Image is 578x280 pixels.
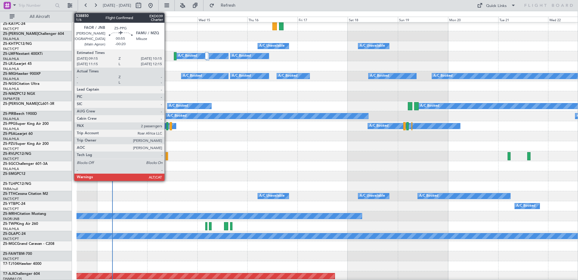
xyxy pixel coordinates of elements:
[3,182,15,186] span: ZS-TLH
[206,1,243,10] button: Refresh
[3,162,16,166] span: ZS-SGC
[3,172,17,176] span: ZS-SMG
[3,102,54,106] a: ZS-[PERSON_NAME]CL601-3R
[3,242,17,246] span: ZS-MGC
[486,3,507,9] div: Quick Links
[3,182,31,186] a: ZS-TLHPC12/NG
[3,172,25,176] a: ZS-SMGPC12
[369,122,388,131] div: A/C Booked
[3,262,19,266] span: T7-TJ104
[448,17,498,22] div: Mon 20
[3,22,15,26] span: ZS-KAT
[3,112,14,116] span: ZS-PIR
[3,187,18,191] a: FABA/null
[3,62,32,66] a: ZS-LRJLearjet 45
[178,52,197,61] div: A/C Booked
[259,42,284,51] div: A/C Unavailable
[3,137,19,141] a: FALA/HLA
[216,3,241,8] span: Refresh
[16,15,64,19] span: All Aircraft
[3,132,15,136] span: ZS-PSA
[3,207,19,211] a: FACT/CPT
[3,197,19,201] a: FACT/CPT
[297,17,348,22] div: Fri 17
[3,117,19,121] a: FALA/HLA
[360,42,385,51] div: A/C Unavailable
[3,242,54,246] a: ZS-MGCGrand Caravan - C208
[3,262,41,266] a: T7-TJ104Hawker 4000
[3,257,19,261] a: FACT/CPT
[3,222,38,226] a: ZS-TWPKing Air 260
[516,202,535,211] div: A/C Booked
[3,77,19,81] a: FALA/HLA
[167,112,187,121] div: A/C Booked
[3,72,15,76] span: ZS-MIG
[103,3,131,8] span: [DATE] - [DATE]
[3,92,35,96] a: ZS-NMZPC12 NGX
[420,102,439,111] div: A/C Booked
[3,82,39,86] a: ZS-NGSCitation Ultra
[197,17,248,22] div: Wed 15
[3,167,19,171] a: FALA/HLA
[3,212,17,216] span: ZS-MRH
[3,162,48,166] a: ZS-SGCChallenger 601-3A
[433,72,453,81] div: A/C Booked
[78,12,88,17] div: [DATE]
[3,122,49,126] a: ZS-PPGSuper King Air 200
[3,112,37,116] a: ZS-PIRBeech 1900D
[348,17,398,22] div: Sat 18
[3,37,19,41] a: FALA/HLA
[3,192,48,196] a: ZS-TTHCessna Citation M2
[132,72,151,81] div: A/C Booked
[3,32,64,36] a: ZS-[PERSON_NAME]Challenger 604
[3,252,17,256] span: ZS-FAW
[3,27,19,31] a: FACT/CPT
[3,157,19,161] a: FACT/CPT
[81,72,100,81] div: A/C Booked
[3,222,16,226] span: ZS-TWP
[3,57,19,61] a: FALA/HLA
[18,1,53,10] input: Trip Number
[3,227,19,231] a: FALA/HLA
[3,97,20,101] a: FAPM/PZB
[3,272,14,276] span: T7-AJI
[3,202,15,206] span: ZS-YTB
[3,142,49,146] a: ZS-PZUSuper King Air 200
[129,122,148,131] div: A/C Booked
[3,232,26,236] a: ZS-DLAPC-24
[419,192,438,201] div: A/C Booked
[3,132,33,136] a: ZS-PSALearjet 60
[3,102,38,106] span: ZS-[PERSON_NAME]
[3,192,15,196] span: ZS-TTH
[3,42,32,46] a: ZS-KHTPC12/NG
[110,152,135,161] div: A/C Unavailable
[259,192,284,201] div: A/C Unavailable
[278,72,297,81] div: A/C Booked
[3,47,19,51] a: FACT/CPT
[169,102,188,111] div: A/C Booked
[3,272,40,276] a: T7-AJIChallenger 604
[3,22,25,26] a: ZS-KATPC-24
[474,1,519,10] button: Quick Links
[370,72,389,81] div: A/C Booked
[3,212,46,216] a: ZS-MRHCitation Mustang
[3,92,17,96] span: ZS-NMZ
[7,12,66,22] button: All Aircraft
[3,232,16,236] span: ZS-DLA
[398,17,448,22] div: Sun 19
[3,52,16,56] span: ZS-LMF
[97,17,147,22] div: Mon 13
[3,127,19,131] a: FALA/HLA
[3,67,19,71] a: FALA/HLA
[3,142,15,146] span: ZS-PZU
[183,72,202,81] div: A/C Booked
[3,42,16,46] span: ZS-KHT
[3,52,43,56] a: ZS-LMFNextant 400XTi
[147,17,197,22] div: Tue 14
[3,32,38,36] span: ZS-[PERSON_NAME]
[3,82,16,86] span: ZS-NGS
[3,202,25,206] a: ZS-YTBPC-24
[232,72,251,81] div: A/C Booked
[3,217,19,221] a: FAOR/JNB
[3,152,31,156] a: ZS-RVLPC12/NG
